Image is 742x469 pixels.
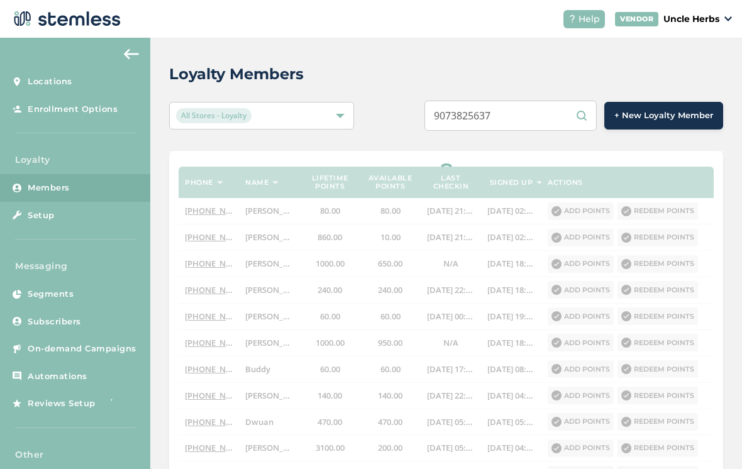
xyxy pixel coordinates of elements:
[28,397,96,410] span: Reviews Setup
[568,15,576,23] img: icon-help-white-03924b79.svg
[10,6,121,31] img: logo-dark-0685b13c.svg
[176,108,252,123] span: All Stores - Loyalty
[28,316,81,328] span: Subscribers
[28,370,87,383] span: Automations
[105,391,130,416] img: glitter-stars-b7820f95.gif
[663,13,719,26] p: Uncle Herbs
[579,13,600,26] span: Help
[604,102,723,130] button: + New Loyalty Member
[28,209,55,222] span: Setup
[424,101,597,131] input: Search
[28,288,74,301] span: Segments
[28,75,72,88] span: Locations
[724,16,732,21] img: icon_down-arrow-small-66adaf34.svg
[169,63,304,86] h2: Loyalty Members
[614,109,713,122] span: + New Loyalty Member
[28,343,136,355] span: On-demand Campaigns
[124,49,139,59] img: icon-arrow-back-accent-c549486e.svg
[28,182,70,194] span: Members
[615,12,658,26] div: VENDOR
[28,103,118,116] span: Enrollment Options
[679,409,742,469] iframe: Chat Widget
